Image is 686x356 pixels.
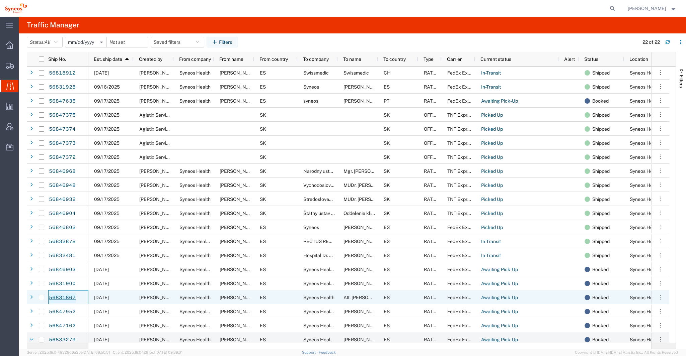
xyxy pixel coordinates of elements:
span: ES [384,239,390,244]
span: 09/17/2025 [94,112,120,118]
span: FedEx Express [447,225,479,230]
span: Syneos Health Clinical Spain [179,239,277,244]
span: 09/17/2025 [94,225,120,230]
span: Shipped [592,234,610,248]
a: 56831900 [49,278,76,289]
span: Syneos Health Clinical Spain [303,281,400,286]
a: Picked Up [481,166,503,177]
span: Booked [592,333,609,347]
a: 56847372 [49,152,76,163]
span: Syneos Health [179,337,211,342]
span: Shipped [592,206,610,220]
span: FedEx Express [447,84,479,90]
span: Silvia Vavrusova [220,211,258,216]
span: Eugenio Sanchez [139,84,177,90]
a: 56846968 [49,166,76,177]
span: FedEx Express [447,267,479,272]
span: FedEx Express [447,337,479,342]
span: Raquel Ramirez Garcia [628,5,666,12]
span: MUDr. Katarína Balážová, PhD. [344,197,408,202]
span: OFFLINE [424,140,443,146]
a: In-Transit [481,236,501,247]
span: Shipped [592,122,610,136]
span: SK [260,112,266,118]
a: Feedback [319,350,336,354]
span: Syneos Health [179,225,211,230]
span: 09/18/2025 [94,267,109,272]
a: 56846904 [49,208,76,219]
span: FedEx Express [447,323,479,328]
span: TNT Express [447,112,475,118]
a: Picked Up [481,110,503,121]
span: Shipped [592,66,610,80]
a: Awaiting Pick-Up [481,96,518,107]
span: Stefan Ges [220,70,258,76]
span: Syneos Health (Natalia Aballay) [179,323,252,328]
span: Stredoslovensky ustav srdcovych a cievnych chorob [303,197,415,202]
span: Hospital Dr. Peset [303,253,341,258]
span: MUDr. Pavol Murín, PhD. [344,183,408,188]
span: RATED [424,225,439,230]
span: RATED [424,84,439,90]
span: Silvia Vavrusova [139,197,177,202]
span: Shipped [592,108,610,122]
span: 09/18/2025 [94,295,109,300]
a: Picked Up [481,194,503,205]
span: 09/17/2025 [94,126,120,132]
span: Agistix Services [139,154,174,160]
span: Syneos Health [179,197,211,202]
span: CH [384,70,391,76]
span: Eugenio Sanchez [344,323,382,328]
span: [DATE] 09:50:51 [83,350,110,354]
span: Mgr. Marta Hartonova [344,168,392,174]
span: ES [260,84,266,90]
span: SK [384,168,390,174]
span: SK [260,126,266,132]
span: Paula Garat [139,295,177,300]
span: syneos [303,98,318,104]
span: Est. ship date [94,56,122,62]
span: RATED [424,70,439,76]
span: Silvia Vavrusova [139,168,177,174]
span: SK [384,112,390,118]
span: To name [343,56,361,62]
span: Syneos Health [179,84,211,90]
span: FedEx Express [447,98,479,104]
span: Agistix Services [139,112,174,118]
span: Maria Martinez Gonzalez [220,239,258,244]
span: ES [260,253,266,258]
span: Andrea Moral [344,84,382,90]
span: Client: 2025.19.0-129fbcf [113,350,182,354]
a: 56831867 [49,292,76,303]
span: Silvia Vavrusova [220,197,258,202]
span: ES [384,84,390,90]
span: Agistix Services [139,126,174,132]
span: From company [179,56,211,62]
span: RATED [424,98,439,104]
span: SK [384,154,390,160]
a: 56847635 [49,96,76,107]
img: logo [5,3,27,13]
span: Booked [592,276,609,290]
span: Syneos Health [303,295,334,300]
span: 09/17/2025 [94,98,120,104]
span: ES [260,295,266,300]
span: 09/17/2025 [94,154,120,160]
input: Not set [65,37,106,47]
span: Syneos Health [179,183,211,188]
a: Picked Up [481,208,503,219]
button: Saved filters [151,37,204,47]
span: ES [260,309,266,314]
span: Server: 2025.19.0-49328d0a35e [27,350,110,354]
span: Carrier [447,56,462,62]
span: RATED [424,337,439,342]
a: 56846802 [49,222,76,233]
span: 09/17/2025 [94,140,120,146]
span: Booked [592,262,609,276]
span: RATED [424,183,439,188]
span: RATED [424,211,439,216]
span: Eugenio Sanchez [220,98,258,104]
a: 56847952 [49,307,76,317]
span: Swissmedic [344,70,369,76]
div: 22 of 22 [642,39,660,46]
